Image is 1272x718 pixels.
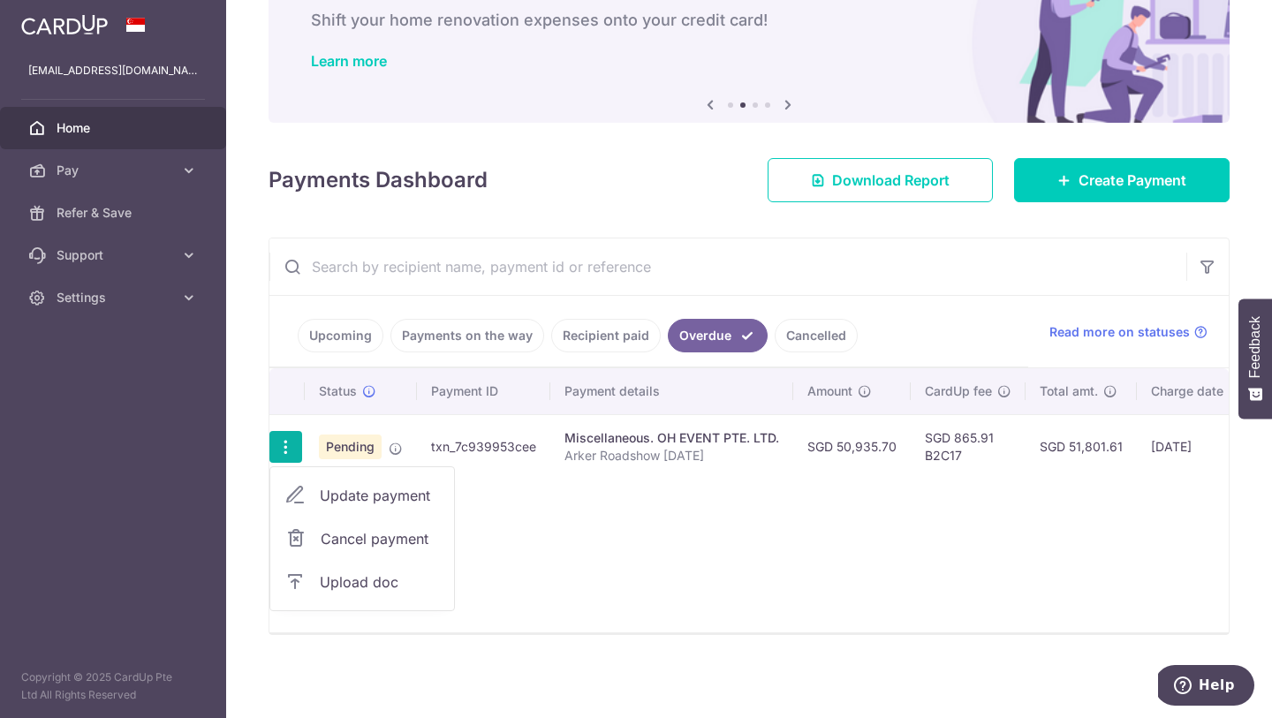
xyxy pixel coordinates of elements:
a: Cancelled [775,319,858,352]
span: Download Report [832,170,950,191]
a: Payments on the way [390,319,544,352]
span: Pending [319,435,382,459]
iframe: Opens a widget where you can find more information [1158,665,1254,709]
th: Payment details [550,368,793,414]
span: CardUp fee [925,382,992,400]
a: Overdue [668,319,768,352]
span: Home [57,119,173,137]
span: Support [57,246,173,264]
span: Charge date [1151,382,1223,400]
span: Pay [57,162,173,179]
p: [EMAIL_ADDRESS][DOMAIN_NAME] [28,62,198,79]
span: Refer & Save [57,204,173,222]
h6: Shift your home renovation expenses onto your credit card! [311,10,1187,31]
a: Create Payment [1014,158,1230,202]
a: Read more on statuses [1049,323,1208,341]
td: [DATE] [1137,414,1257,479]
img: CardUp [21,14,108,35]
a: Upcoming [298,319,383,352]
button: Feedback - Show survey [1238,299,1272,419]
h4: Payments Dashboard [269,164,488,196]
a: Recipient paid [551,319,661,352]
span: Settings [57,289,173,306]
span: Create Payment [1079,170,1186,191]
td: SGD 50,935.70 [793,414,911,479]
span: Status [319,382,357,400]
div: Miscellaneous. OH EVENT PTE. LTD. [564,429,779,447]
input: Search by recipient name, payment id or reference [269,238,1186,295]
td: SGD 51,801.61 [1026,414,1137,479]
span: Read more on statuses [1049,323,1190,341]
span: Total amt. [1040,382,1098,400]
span: Amount [807,382,852,400]
a: Download Report [768,158,993,202]
td: txn_7c939953cee [417,414,550,479]
th: Payment ID [417,368,550,414]
td: SGD 865.91 B2C17 [911,414,1026,479]
span: Feedback [1247,316,1263,378]
p: Arker Roadshow [DATE] [564,447,779,465]
a: Learn more [311,52,387,70]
